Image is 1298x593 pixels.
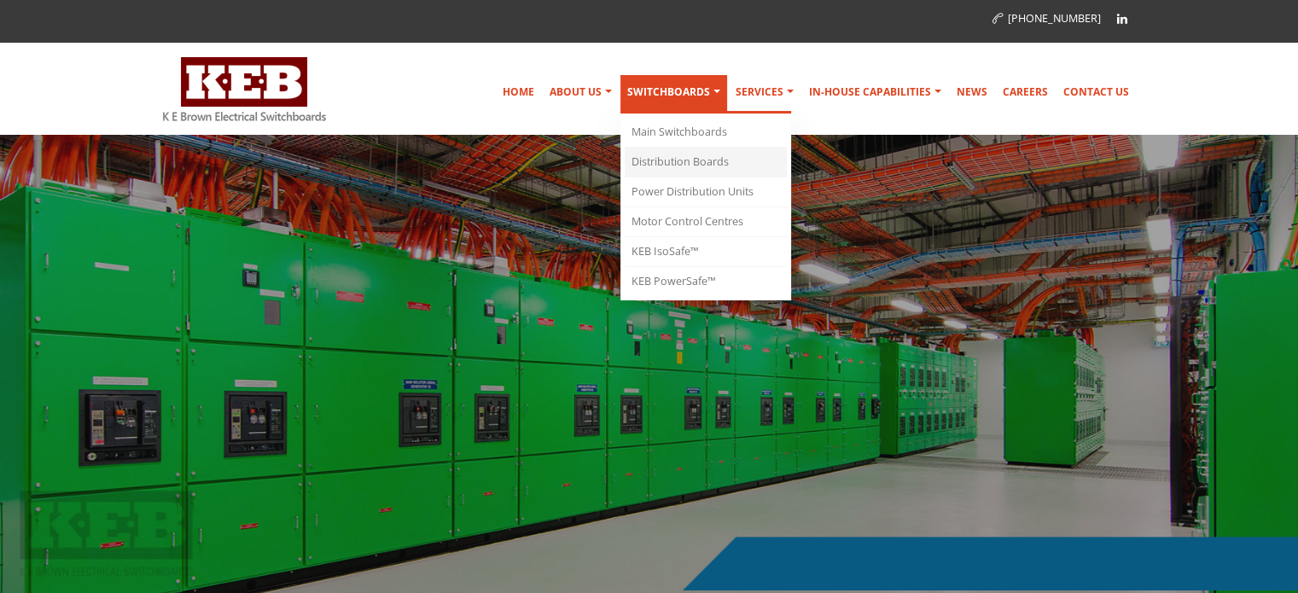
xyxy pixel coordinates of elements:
[729,75,800,109] a: Services
[496,75,541,109] a: Home
[1056,75,1136,109] a: Contact Us
[625,148,787,177] a: Distribution Boards
[625,267,787,296] a: KEB PowerSafe™
[163,57,326,121] img: K E Brown Electrical Switchboards
[1109,6,1135,32] a: Linkedin
[950,75,994,109] a: News
[625,177,787,207] a: Power Distribution Units
[543,75,619,109] a: About Us
[625,237,787,267] a: KEB IsoSafe™
[625,118,787,148] a: Main Switchboards
[625,207,787,237] a: Motor Control Centres
[992,11,1101,26] a: [PHONE_NUMBER]
[620,75,727,113] a: Switchboards
[802,75,948,109] a: In-house Capabilities
[996,75,1055,109] a: Careers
